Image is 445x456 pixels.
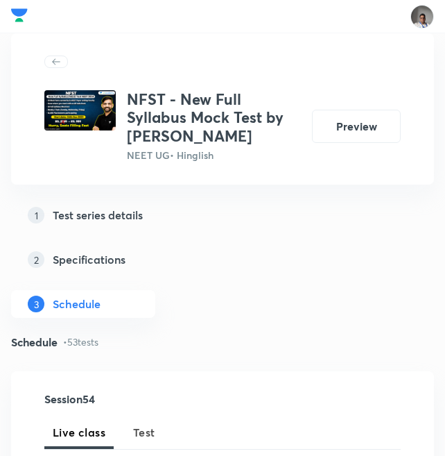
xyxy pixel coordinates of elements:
[53,207,143,223] h5: Test series details
[410,5,434,28] img: Vikram Mathur
[11,246,434,273] a: 2Specifications
[53,424,105,441] span: Live class
[44,90,116,130] img: 8b26bc7518b642c685fc2871ac69a8a9.None
[11,201,434,229] a: 1Test series details
[28,207,44,223] p: 1
[63,335,98,349] p: • 53 tests
[312,110,401,143] button: Preview
[127,148,301,162] p: NEET UG • Hinglish
[11,5,28,29] a: Company Logo
[28,296,44,312] p: 3
[28,251,44,268] p: 2
[44,394,228,405] h4: Session 54
[127,90,301,145] h3: NFST - New Full Syllabus Mock Test by [PERSON_NAME]
[53,296,101,312] h5: Schedule
[53,251,125,268] h5: Specifications
[11,5,28,26] img: Company Logo
[11,337,58,348] h4: Schedule
[133,424,155,441] span: Test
